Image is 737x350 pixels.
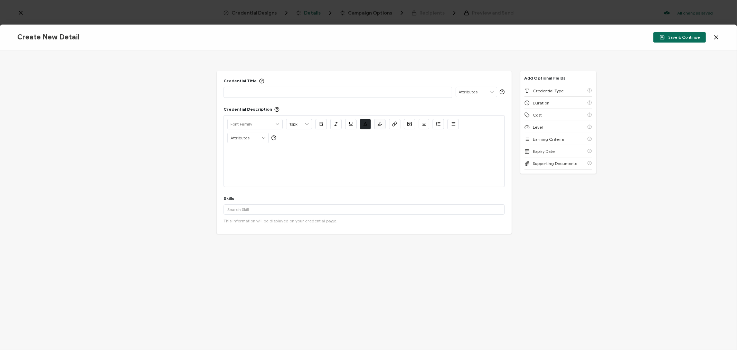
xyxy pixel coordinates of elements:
[702,317,737,350] iframe: Chat Widget
[17,33,79,42] span: Create New Detail
[533,149,555,154] span: Expiry Date
[224,196,234,201] div: Skills
[224,78,264,83] div: Credential Title
[224,204,504,215] input: Search Skill
[660,35,700,40] span: Save & Continue
[456,87,497,97] input: Attributes
[520,75,570,81] p: Add Optional Fields
[224,218,337,223] span: This information will be displayed on your credential page.
[533,112,542,118] span: Cost
[533,125,543,130] span: Level
[533,161,577,166] span: Supporting Documents
[286,119,312,129] input: Font Size
[228,133,268,143] input: Attributes
[533,88,564,93] span: Credential Type
[224,107,280,112] div: Credential Description
[533,137,564,142] span: Earning Criteria
[228,119,282,129] input: Font Family
[533,100,550,105] span: Duration
[653,32,706,43] button: Save & Continue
